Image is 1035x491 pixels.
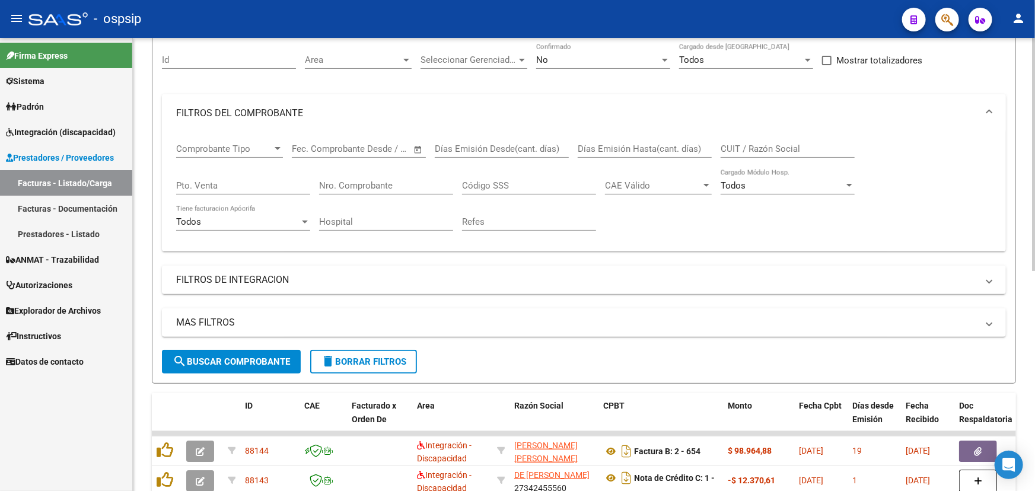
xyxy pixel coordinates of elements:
span: [DATE] [799,476,823,485]
span: CPBT [603,401,625,410]
datatable-header-cell: CAE [300,393,347,445]
span: [DATE] [799,446,823,455]
span: Buscar Comprobante [173,356,290,367]
span: [DATE] [906,476,930,485]
mat-expansion-panel-header: FILTROS DEL COMPROBANTE [162,94,1006,132]
datatable-header-cell: Doc Respaldatoria [954,393,1026,445]
button: Buscar Comprobante [162,350,301,374]
span: Mostrar totalizadores [836,53,922,68]
span: Area [305,55,401,65]
strong: -$ 12.370,61 [728,476,775,485]
button: Borrar Filtros [310,350,417,374]
span: Integración - Discapacidad [417,441,472,464]
span: Todos [176,216,201,227]
strong: $ 98.964,88 [728,446,772,455]
datatable-header-cell: Monto [723,393,794,445]
span: Razón Social [514,401,563,410]
datatable-header-cell: Facturado x Orden De [347,393,412,445]
span: 88144 [245,446,269,455]
datatable-header-cell: Razón Social [509,393,598,445]
div: Open Intercom Messenger [995,451,1023,479]
span: CAE [304,401,320,410]
span: 88143 [245,476,269,485]
mat-expansion-panel-header: FILTROS DE INTEGRACION [162,266,1006,294]
i: Descargar documento [619,468,634,487]
button: Open calendar [412,143,425,157]
span: No [536,55,548,65]
span: 19 [852,446,862,455]
span: Comprobante Tipo [176,144,272,154]
mat-icon: person [1011,11,1026,25]
span: Integración (discapacidad) [6,126,116,139]
span: - ospsip [94,6,141,32]
span: [DATE] [906,446,930,455]
mat-expansion-panel-header: MAS FILTROS [162,308,1006,337]
datatable-header-cell: Días desde Emisión [848,393,901,445]
span: [PERSON_NAME] [PERSON_NAME] [514,441,578,464]
span: Autorizaciones [6,279,72,292]
div: FILTROS DEL COMPROBANTE [162,132,1006,251]
span: Sistema [6,75,44,88]
span: Explorador de Archivos [6,304,101,317]
datatable-header-cell: Fecha Cpbt [794,393,848,445]
span: 1 [852,476,857,485]
span: Monto [728,401,752,410]
span: Prestadores / Proveedores [6,151,114,164]
span: Todos [721,180,746,191]
datatable-header-cell: ID [240,393,300,445]
span: Instructivos [6,330,61,343]
mat-icon: delete [321,354,335,368]
datatable-header-cell: Fecha Recibido [901,393,954,445]
span: ANMAT - Trazabilidad [6,253,99,266]
mat-icon: search [173,354,187,368]
span: Todos [679,55,704,65]
input: Start date [292,144,330,154]
span: ID [245,401,253,410]
span: Borrar Filtros [321,356,406,367]
span: Area [417,401,435,410]
span: Fecha Cpbt [799,401,842,410]
div: 27938548027 [514,439,594,464]
span: Días desde Emisión [852,401,894,424]
span: Datos de contacto [6,355,84,368]
span: Facturado x Orden De [352,401,396,424]
span: Firma Express [6,49,68,62]
mat-panel-title: FILTROS DE INTEGRACION [176,273,977,286]
strong: Factura B: 2 - 654 [634,447,700,456]
span: Doc Respaldatoria [959,401,1012,424]
i: Descargar documento [619,442,634,461]
mat-icon: menu [9,11,24,25]
mat-panel-title: FILTROS DEL COMPROBANTE [176,107,977,120]
span: CAE Válido [605,180,701,191]
span: Fecha Recibido [906,401,939,424]
datatable-header-cell: CPBT [598,393,723,445]
span: Seleccionar Gerenciador [421,55,517,65]
input: End date [341,144,399,154]
span: Padrón [6,100,44,113]
mat-panel-title: MAS FILTROS [176,316,977,329]
datatable-header-cell: Area [412,393,492,445]
span: DE [PERSON_NAME] [514,470,590,480]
